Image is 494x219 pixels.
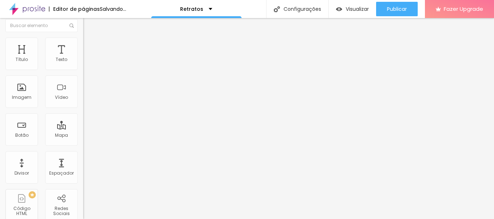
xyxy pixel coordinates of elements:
[49,171,74,176] div: Espaçador
[329,2,376,16] button: Visualizar
[55,133,68,138] div: Mapa
[100,6,126,12] div: Salvando...
[12,95,31,100] div: Imagem
[47,206,76,216] div: Redes Sociais
[49,6,100,12] div: Editor de páginas
[14,171,29,176] div: Divisor
[336,6,342,12] img: view-1.svg
[387,6,407,12] span: Publicar
[55,95,68,100] div: Vídeo
[83,18,494,219] iframe: Editor
[15,133,29,138] div: Botão
[7,206,36,216] div: Código HTML
[56,57,67,62] div: Texto
[346,6,369,12] span: Visualizar
[180,6,203,12] p: Retratos
[5,19,78,32] input: Buscar elemento
[274,6,280,12] img: Icone
[69,23,74,28] img: Icone
[16,57,28,62] div: Título
[444,6,483,12] span: Fazer Upgrade
[376,2,418,16] button: Publicar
